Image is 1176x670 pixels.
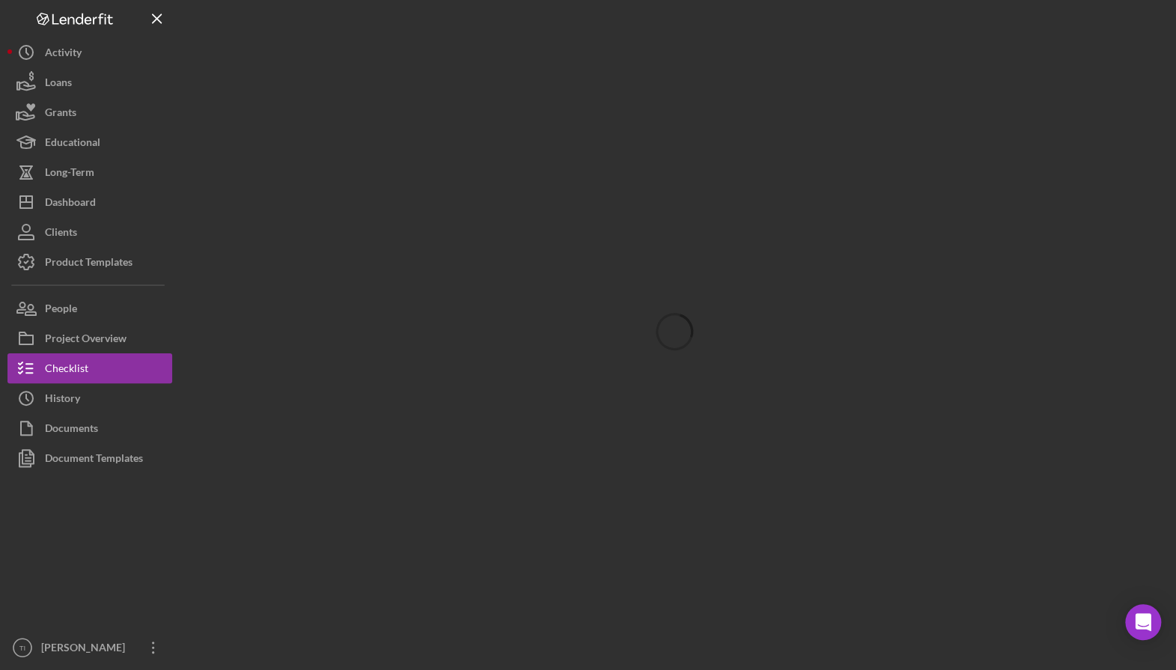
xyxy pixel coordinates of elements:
button: History [7,383,172,413]
button: Activity [7,37,172,67]
div: [PERSON_NAME] [37,633,135,666]
div: Clients [45,217,77,251]
text: TI [19,644,26,652]
button: Product Templates [7,247,172,277]
button: Loans [7,67,172,97]
button: Dashboard [7,187,172,217]
div: Checklist [45,353,88,387]
div: Dashboard [45,187,96,221]
button: Educational [7,127,172,157]
button: Clients [7,217,172,247]
button: Documents [7,413,172,443]
button: Checklist [7,353,172,383]
div: Document Templates [45,443,143,477]
button: Project Overview [7,323,172,353]
div: Long-Term [45,157,94,191]
div: History [45,383,80,417]
div: Educational [45,127,100,161]
button: Long-Term [7,157,172,187]
div: Loans [45,67,72,101]
button: Document Templates [7,443,172,473]
div: People [45,293,77,327]
div: Grants [45,97,76,131]
button: People [7,293,172,323]
div: Project Overview [45,323,127,357]
div: Product Templates [45,247,132,281]
button: TI[PERSON_NAME] [7,633,172,663]
div: Documents [45,413,98,447]
div: Open Intercom Messenger [1125,604,1161,640]
div: Activity [45,37,82,71]
button: Grants [7,97,172,127]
